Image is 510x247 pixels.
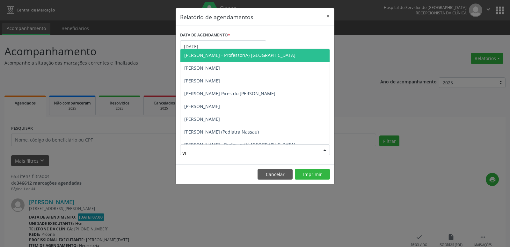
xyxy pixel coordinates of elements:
span: [PERSON_NAME] Pires do [PERSON_NAME] [184,90,275,96]
span: [PERSON_NAME] [184,78,220,84]
input: Selecione um profissional [182,147,317,159]
span: [PERSON_NAME] (Pediatra Nassau) [184,129,259,135]
button: Cancelar [258,169,293,180]
input: Selecione uma data ou intervalo [180,40,266,53]
span: [PERSON_NAME] [184,65,220,71]
span: [PERSON_NAME] - Professor(A) [GEOGRAPHIC_DATA] [184,52,295,58]
span: [PERSON_NAME] - Professor(A) [GEOGRAPHIC_DATA] [184,142,295,148]
button: Imprimir [295,169,330,180]
span: [PERSON_NAME] [184,116,220,122]
h5: Relatório de agendamentos [180,13,253,21]
label: DATA DE AGENDAMENTO [180,30,230,40]
button: Close [322,8,334,24]
span: [PERSON_NAME] [184,103,220,109]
